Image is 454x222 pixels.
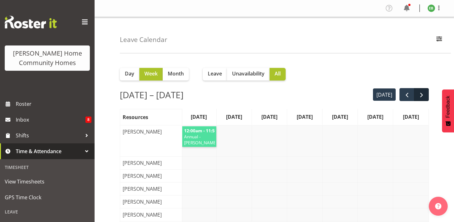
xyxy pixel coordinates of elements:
span: [PERSON_NAME] [121,211,163,219]
button: Unavailability [227,68,270,81]
span: Shifts [16,131,82,140]
span: [PERSON_NAME] [121,172,163,180]
h2: [DATE] – [DATE] [120,88,183,101]
span: GPS Time Clock [5,193,90,202]
div: [PERSON_NAME] Home Community Homes [11,49,84,68]
a: GPS Time Clock [2,189,93,205]
a: View Timesheets [2,174,93,189]
span: [DATE] [366,113,385,121]
span: [PERSON_NAME] [121,159,163,167]
span: 12:00am - 11:59pm [183,128,215,134]
span: Time & Attendance [16,147,82,156]
span: Resources [121,113,149,121]
span: Roster [16,99,91,109]
button: prev [399,88,414,101]
span: Unavailability [232,70,265,77]
span: [DATE] [225,113,243,121]
span: Month [168,70,184,77]
span: [DATE] [260,113,279,121]
div: Timesheet [2,161,93,174]
span: View Timesheets [5,177,90,186]
button: [DATE] [373,88,396,101]
button: next [414,88,429,101]
button: Leave [203,68,227,81]
button: Month [163,68,189,81]
span: [DATE] [402,113,420,121]
img: eloise-bailey8534.jpg [428,4,435,12]
span: All [275,70,281,77]
button: Feedback - Show survey [442,89,454,132]
span: Inbox [16,115,85,124]
span: [PERSON_NAME] [121,198,163,206]
button: Day [120,68,139,81]
span: Feedback [445,96,451,118]
span: [DATE] [189,113,208,121]
span: [DATE] [295,113,314,121]
img: Rosterit website logo [5,16,57,28]
span: [DATE] [331,113,349,121]
span: [PERSON_NAME] [121,128,163,135]
span: Week [144,70,158,77]
h4: Leave Calendar [120,36,167,43]
span: Annual - [PERSON_NAME] [183,134,215,146]
button: Filter Employees [433,33,446,47]
button: All [270,68,286,81]
div: Leave [2,205,93,218]
span: 8 [85,117,91,123]
button: Week [139,68,163,81]
span: Day [125,70,134,77]
img: help-xxl-2.png [435,203,441,209]
span: Leave [208,70,222,77]
span: [PERSON_NAME] [121,185,163,193]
